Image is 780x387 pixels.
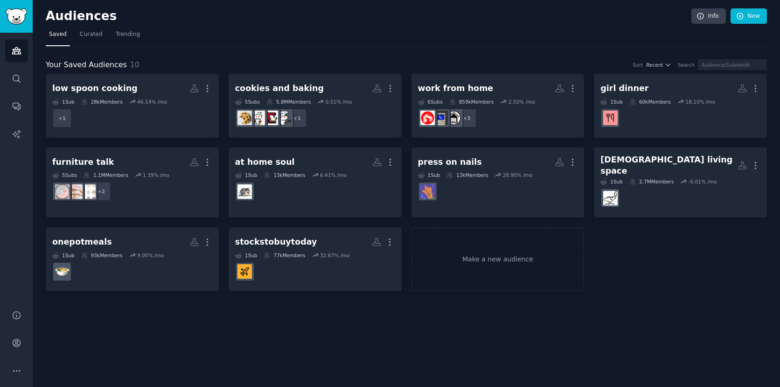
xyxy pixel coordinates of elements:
[600,83,648,94] div: girl dinner
[411,74,585,138] a: work from home6Subs859kMembers2.50% /mo+3WFHWorkspacesdesksetup
[52,252,75,259] div: 1 Sub
[433,111,448,125] img: Workspaces
[235,252,258,259] div: 1 Sub
[449,99,494,105] div: 859k Members
[46,27,70,46] a: Saved
[52,83,138,94] div: low spoon cooking
[235,99,260,105] div: 5 Sub s
[600,178,623,185] div: 1 Sub
[503,172,533,178] div: 28.90 % /mo
[237,264,252,279] img: stockstobuytoday
[320,252,350,259] div: 32.67 % /mo
[251,111,265,125] img: Baking
[678,62,695,68] div: Search
[600,99,623,105] div: 1 Sub
[629,99,671,105] div: 60k Members
[130,60,139,69] span: 10
[418,99,443,105] div: 6 Sub s
[646,62,671,68] button: Recent
[418,156,482,168] div: press on nails
[418,83,494,94] div: work from home
[91,182,111,201] div: + 2
[594,148,767,218] a: [DEMOGRAPHIC_DATA] living space1Sub2.7MMembers-0.01% /momalelivingspace
[52,108,72,128] div: + 1
[446,172,488,178] div: 13k Members
[229,74,402,138] a: cookies and baking5Subs5.8MMembers0.51% /mo+1AskCulinaryAskBakingBakingCookies
[411,148,585,218] a: press on nails1Sub13kMembers28.90% /moPressonNail_Addict
[457,108,477,128] div: + 3
[116,30,140,39] span: Trending
[237,184,252,199] img: AtHome_Soul
[112,27,143,46] a: Trending
[235,156,295,168] div: at home soul
[235,83,324,94] div: cookies and baking
[137,252,164,259] div: 9.05 % /mo
[46,59,127,71] span: Your Saved Audiences
[686,99,716,105] div: 18.10 % /mo
[629,178,674,185] div: 2.7M Members
[52,99,75,105] div: 1 Sub
[237,111,252,125] img: Cookies
[420,111,435,125] img: desksetup
[52,156,114,168] div: furniture talk
[691,8,726,24] a: Info
[81,184,96,199] img: homedecoratingCJ
[49,30,67,39] span: Saved
[6,8,27,25] img: GummySearch logo
[594,74,767,138] a: girl dinner1Sub60kMembers18.10% /moGirlDinner
[633,62,643,68] div: Sort
[698,59,767,70] input: Audience/Subreddit
[46,227,219,291] a: onepotmeals1Sub93kMembers9.05% /moonepotmeals
[46,9,691,24] h2: Audiences
[320,172,347,178] div: 6.41 % /mo
[264,252,305,259] div: 77k Members
[326,99,352,105] div: 0.51 % /mo
[52,236,112,248] div: onepotmeals
[84,172,128,178] div: 1.1M Members
[603,111,618,125] img: GirlDinner
[600,154,738,177] div: [DEMOGRAPHIC_DATA] living space
[508,99,535,105] div: 2.50 % /mo
[137,99,167,105] div: 46.14 % /mo
[80,30,103,39] span: Curated
[229,148,402,218] a: at home soul1Sub13kMembers6.41% /moAtHome_Soul
[264,172,305,178] div: 13k Members
[646,62,663,68] span: Recent
[277,111,291,125] img: AskCulinary
[55,184,70,199] img: DesignMyRoom
[81,252,123,259] div: 93k Members
[411,227,585,291] a: Make a new audience
[689,178,717,185] div: -0.01 % /mo
[420,184,435,199] img: PressonNail_Addict
[55,264,70,279] img: onepotmeals
[46,74,219,138] a: low spoon cooking1Sub28kMembers46.14% /mo+1
[77,27,106,46] a: Curated
[52,172,77,178] div: 5 Sub s
[446,111,461,125] img: WFH
[235,236,317,248] div: stockstobuytoday
[81,99,123,105] div: 28k Members
[68,184,83,199] img: InteriorDesignHacks
[418,172,440,178] div: 1 Sub
[603,191,618,205] img: malelivingspace
[287,108,307,128] div: + 1
[731,8,767,24] a: New
[266,99,311,105] div: 5.8M Members
[235,172,258,178] div: 1 Sub
[143,172,169,178] div: 1.39 % /mo
[46,148,219,218] a: furniture talk5Subs1.1MMembers1.39% /mo+2homedecoratingCJInteriorDesignHacksDesignMyRoom
[229,227,402,291] a: stockstobuytoday1Sub77kMembers32.67% /mostockstobuytoday
[264,111,278,125] img: AskBaking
